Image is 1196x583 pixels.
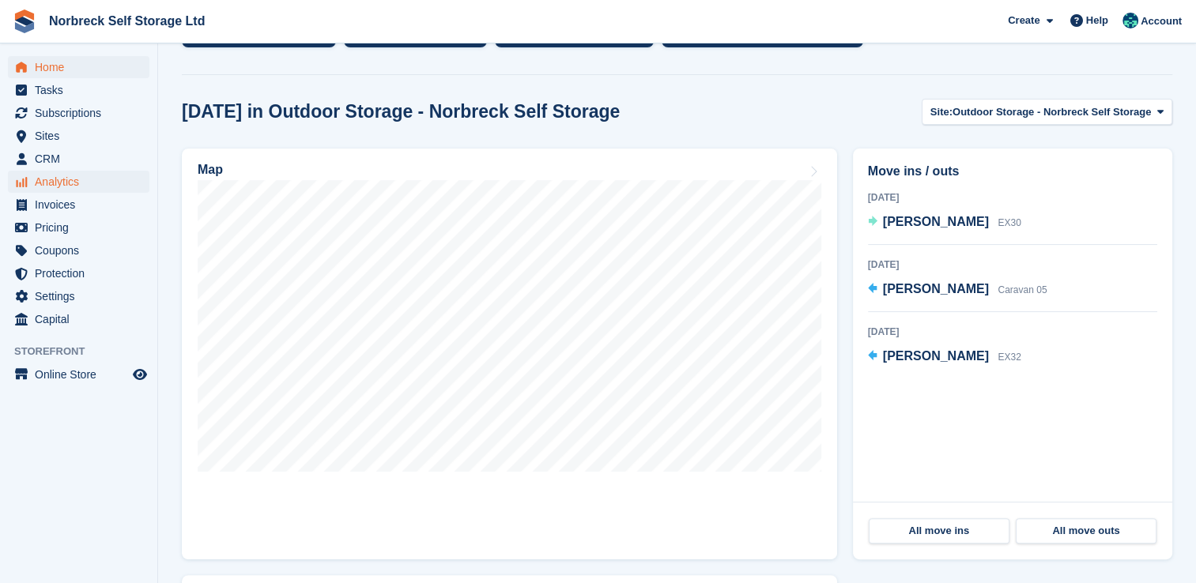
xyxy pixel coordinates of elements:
span: Storefront [14,344,157,359]
button: Site: Outdoor Storage - Norbreck Self Storage [922,99,1172,125]
span: Account [1141,13,1182,29]
a: menu [8,56,149,78]
div: [DATE] [868,258,1157,272]
span: EX32 [998,352,1021,363]
span: Protection [35,262,130,284]
a: Preview store [130,365,149,384]
span: Subscriptions [35,102,130,124]
a: menu [8,363,149,386]
span: Sites [35,125,130,147]
a: menu [8,171,149,193]
a: menu [8,285,149,307]
span: Create [1008,13,1039,28]
span: Analytics [35,171,130,193]
h2: Move ins / outs [868,162,1157,181]
span: Outdoor Storage - Norbreck Self Storage [953,104,1151,120]
span: Site: [930,104,953,120]
a: menu [8,308,149,330]
h2: [DATE] in Outdoor Storage - Norbreck Self Storage [182,101,620,122]
span: Coupons [35,239,130,261]
a: menu [8,239,149,261]
span: Help [1086,13,1108,28]
a: [PERSON_NAME] EX32 [868,347,1021,367]
a: menu [8,262,149,284]
span: EX30 [998,217,1021,228]
span: Tasks [35,79,130,101]
span: Home [35,56,130,78]
a: [PERSON_NAME] Caravan 05 [868,280,1047,300]
a: All move ins [869,518,1009,544]
span: [PERSON_NAME] [883,215,989,228]
a: menu [8,216,149,239]
h2: Map [198,163,223,177]
div: [DATE] [868,190,1157,205]
a: Map [182,149,837,559]
a: menu [8,125,149,147]
a: All move outs [1016,518,1156,544]
span: Caravan 05 [998,284,1047,295]
a: Norbreck Self Storage Ltd [43,8,211,34]
a: [PERSON_NAME] EX30 [868,213,1021,233]
img: Sally King [1122,13,1138,28]
a: menu [8,148,149,170]
span: Capital [35,308,130,330]
span: Online Store [35,363,130,386]
span: Pricing [35,216,130,239]
a: menu [8,194,149,216]
img: stora-icon-8386f47178a22dfd0bd8f6a31ec36ba5ce8667c1dd55bd0f319d3a0aa187defe.svg [13,9,36,33]
span: [PERSON_NAME] [883,349,989,363]
a: menu [8,102,149,124]
span: CRM [35,148,130,170]
a: menu [8,79,149,101]
div: [DATE] [868,325,1157,339]
span: [PERSON_NAME] [883,282,989,295]
span: Settings [35,285,130,307]
span: Invoices [35,194,130,216]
